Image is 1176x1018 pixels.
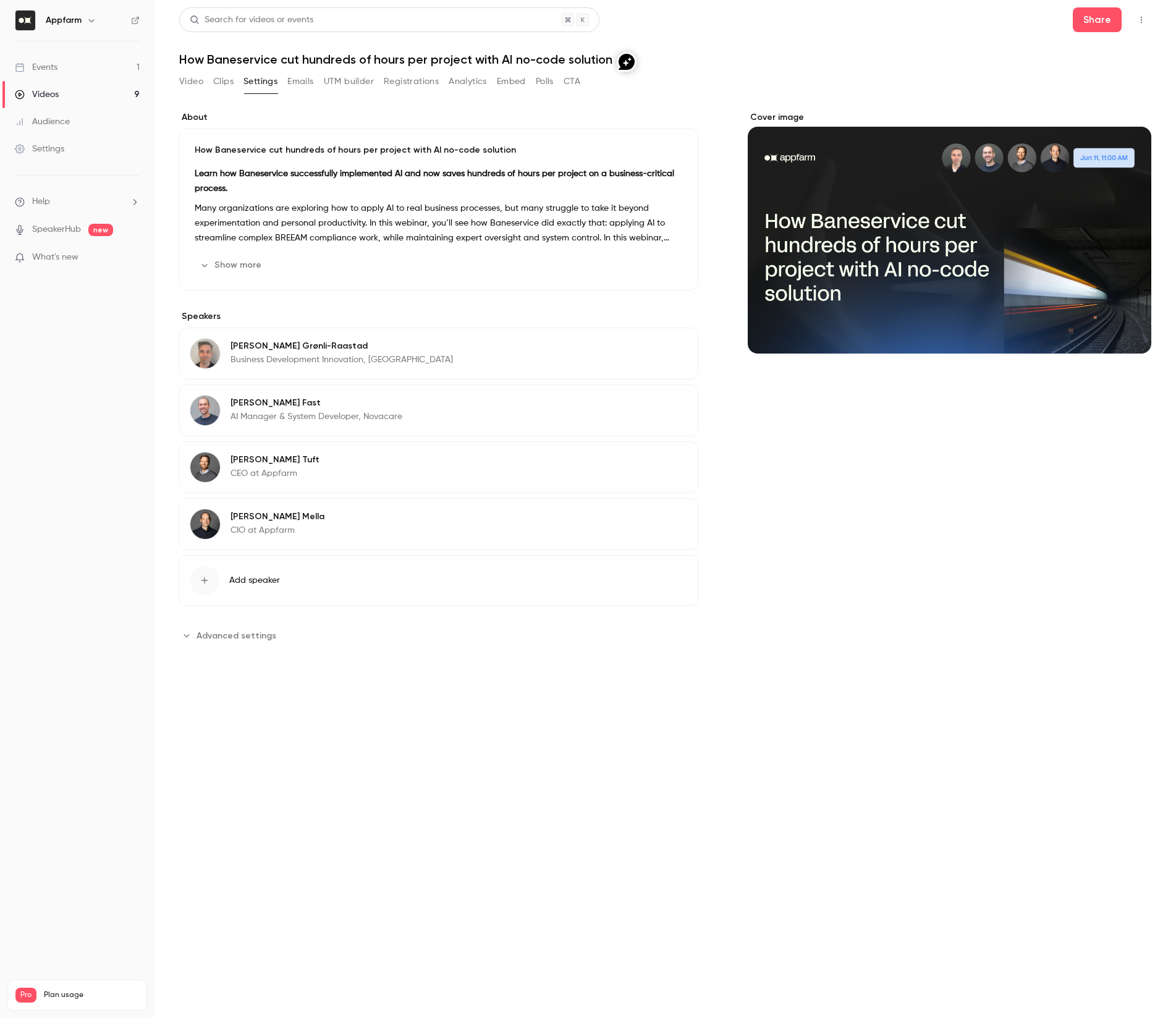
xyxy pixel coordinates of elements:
[15,988,36,1003] span: Pro
[195,255,269,275] button: Show more
[449,72,487,91] button: Analytics
[179,72,203,91] button: Video
[287,72,313,91] button: Emails
[197,629,276,642] span: Advanced settings
[15,143,64,155] div: Settings
[229,574,280,587] span: Add speaker
[32,223,81,236] a: SpeakerHub
[32,251,78,264] span: What's new
[497,72,526,91] button: Embed
[190,396,220,425] img: Sigve Fast
[179,328,698,380] div: Alexander Guy Grønli-Raastad[PERSON_NAME] Grønli-RaastadBusiness Development Innovation, [GEOGRAP...
[15,61,57,74] div: Events
[231,397,402,409] p: [PERSON_NAME] Fast
[1073,7,1122,32] button: Share
[231,511,324,523] p: [PERSON_NAME] Mella
[179,626,284,645] button: Advanced settings
[231,467,319,480] p: CEO at Appfarm
[231,524,324,537] p: CIO at Appfarm
[32,195,50,208] span: Help
[213,72,234,91] button: Clips
[190,14,313,27] div: Search for videos or events
[15,116,70,128] div: Audience
[231,354,453,366] p: Business Development Innovation, [GEOGRAPHIC_DATA]
[44,990,139,1000] span: Plan usage
[46,14,82,27] h6: Appfarm
[88,224,113,236] span: new
[179,52,1151,67] h1: How Baneservice cut hundreds of hours per project with AI no-code solution
[195,169,674,193] strong: Learn how Baneservice successfully implemented AI and now saves hundreds of hours per project on ...
[384,72,439,91] button: Registrations
[15,195,140,208] li: help-dropdown-opener
[231,454,319,466] p: [PERSON_NAME] Tuft
[536,72,554,91] button: Polls
[125,252,140,263] iframe: Noticeable Trigger
[179,310,698,323] label: Speakers
[179,111,698,124] label: About
[179,384,698,436] div: Sigve Fast[PERSON_NAME] FastAI Manager & System Developer, Novacare
[195,201,683,245] p: Many organizations are exploring how to apply AI to real business processes, but many struggle to...
[1132,10,1151,30] button: Top Bar Actions
[231,410,402,423] p: AI Manager & System Developer, Novacare
[190,452,220,482] img: Marius Tuft
[243,72,277,91] button: Settings
[15,11,35,30] img: Appfarm
[179,441,698,493] div: Marius Tuft[PERSON_NAME] TuftCEO at Appfarm
[324,72,374,91] button: UTM builder
[748,111,1151,124] label: Cover image
[190,509,220,539] img: Kristian Mella
[179,498,698,550] div: Kristian Mella[PERSON_NAME] MellaCIO at Appfarm
[195,144,683,156] p: How Baneservice cut hundreds of hours per project with AI no-code solution
[748,111,1151,354] section: Cover image
[179,555,698,606] button: Add speaker
[564,72,580,91] button: CTA
[15,88,59,101] div: Videos
[231,340,453,352] p: [PERSON_NAME] Grønli-Raastad
[190,339,220,368] img: Alexander Guy Grønli-Raastad
[179,626,698,645] section: Advanced settings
